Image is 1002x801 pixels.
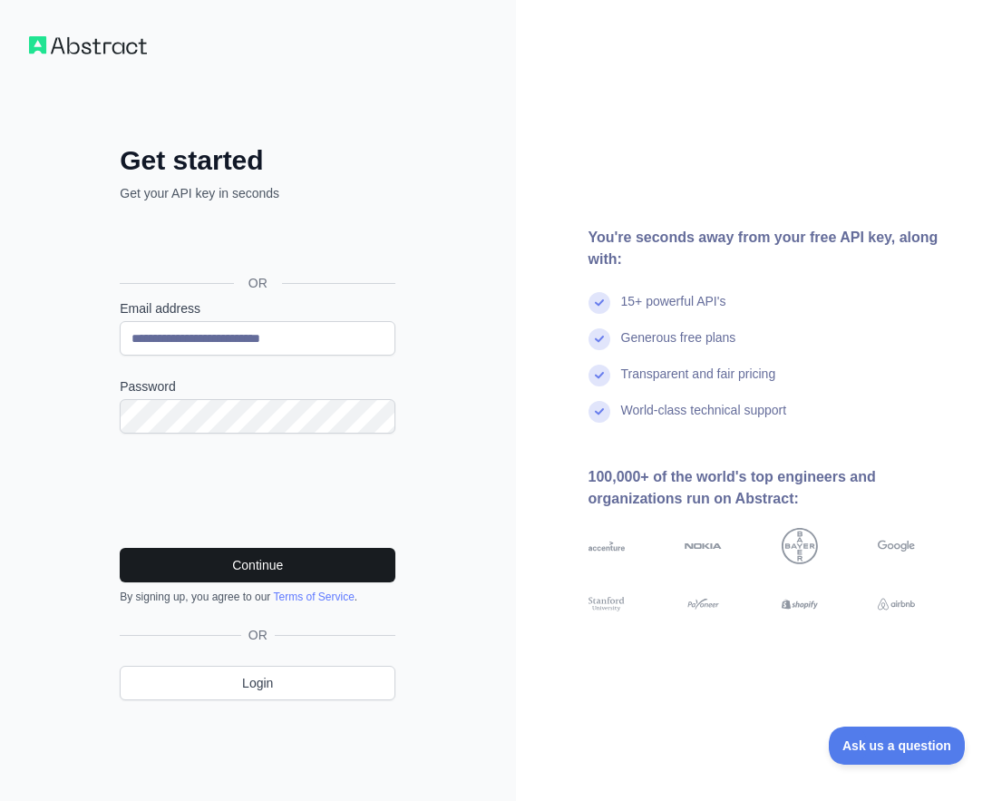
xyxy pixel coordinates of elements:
[589,595,626,613] img: stanford university
[120,377,395,396] label: Password
[120,590,395,604] div: By signing up, you agree to our .
[589,328,610,350] img: check mark
[589,466,974,510] div: 100,000+ of the world's top engineers and organizations run on Abstract:
[685,528,722,565] img: nokia
[829,727,966,765] iframe: Toggle Customer Support
[120,299,395,317] label: Email address
[120,548,395,582] button: Continue
[589,365,610,386] img: check mark
[589,227,974,270] div: You're seconds away from your free API key, along with:
[273,591,354,603] a: Terms of Service
[234,274,282,292] span: OR
[589,401,610,423] img: check mark
[120,666,395,700] a: Login
[621,292,726,328] div: 15+ powerful API's
[878,528,915,565] img: google
[589,292,610,314] img: check mark
[120,184,395,202] p: Get your API key in seconds
[621,365,776,401] div: Transparent and fair pricing
[29,36,147,54] img: Workflow
[782,528,819,565] img: bayer
[120,144,395,177] h2: Get started
[241,626,275,644] span: OR
[782,595,819,613] img: shopify
[111,222,401,262] iframe: Sign in with Google Button
[589,528,626,565] img: accenture
[621,401,787,437] div: World-class technical support
[621,328,736,365] div: Generous free plans
[878,595,915,613] img: airbnb
[685,595,722,613] img: payoneer
[120,455,395,526] iframe: reCAPTCHA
